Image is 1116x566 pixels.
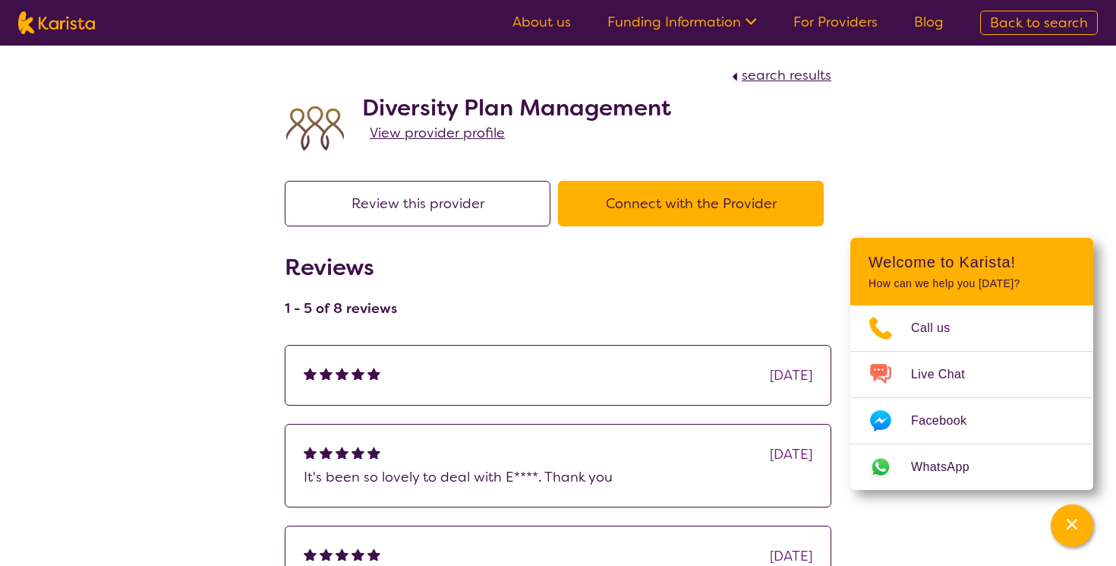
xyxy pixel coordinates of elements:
[1051,504,1093,547] button: Channel Menu
[869,253,1075,271] h2: Welcome to Karista!
[336,548,348,561] img: fullstar
[285,299,397,318] h4: 1 - 5 of 8 reviews
[304,446,317,459] img: fullstar
[742,66,831,84] span: search results
[370,122,505,144] a: View provider profile
[911,409,985,432] span: Facebook
[304,466,812,489] p: It's been so lovely to deal with E****. Thank you
[304,548,317,561] img: fullstar
[914,13,944,31] a: Blog
[911,363,983,386] span: Live Chat
[18,11,95,34] img: Karista logo
[869,277,1075,290] p: How can we help you [DATE]?
[320,548,333,561] img: fullstar
[320,446,333,459] img: fullstar
[352,548,364,561] img: fullstar
[728,66,831,84] a: search results
[850,444,1093,490] a: Web link opens in a new tab.
[285,98,345,159] img: duqvjtfkvnzb31ymex15.png
[336,446,348,459] img: fullstar
[352,367,364,380] img: fullstar
[990,14,1088,32] span: Back to search
[793,13,878,31] a: For Providers
[911,456,988,479] span: WhatsApp
[320,367,333,380] img: fullstar
[367,548,380,561] img: fullstar
[770,443,812,466] div: [DATE]
[304,367,317,380] img: fullstar
[285,254,397,281] h2: Reviews
[512,13,571,31] a: About us
[367,367,380,380] img: fullstar
[850,238,1093,490] div: Channel Menu
[285,194,558,213] a: Review this provider
[770,364,812,387] div: [DATE]
[352,446,364,459] img: fullstar
[370,124,505,142] span: View provider profile
[607,13,757,31] a: Funding Information
[336,367,348,380] img: fullstar
[850,305,1093,490] ul: Choose channel
[980,11,1098,35] a: Back to search
[558,194,831,213] a: Connect with the Provider
[285,181,550,226] button: Review this provider
[911,317,969,340] span: Call us
[367,446,380,459] img: fullstar
[362,94,671,122] h2: Diversity Plan Management
[558,181,824,226] button: Connect with the Provider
